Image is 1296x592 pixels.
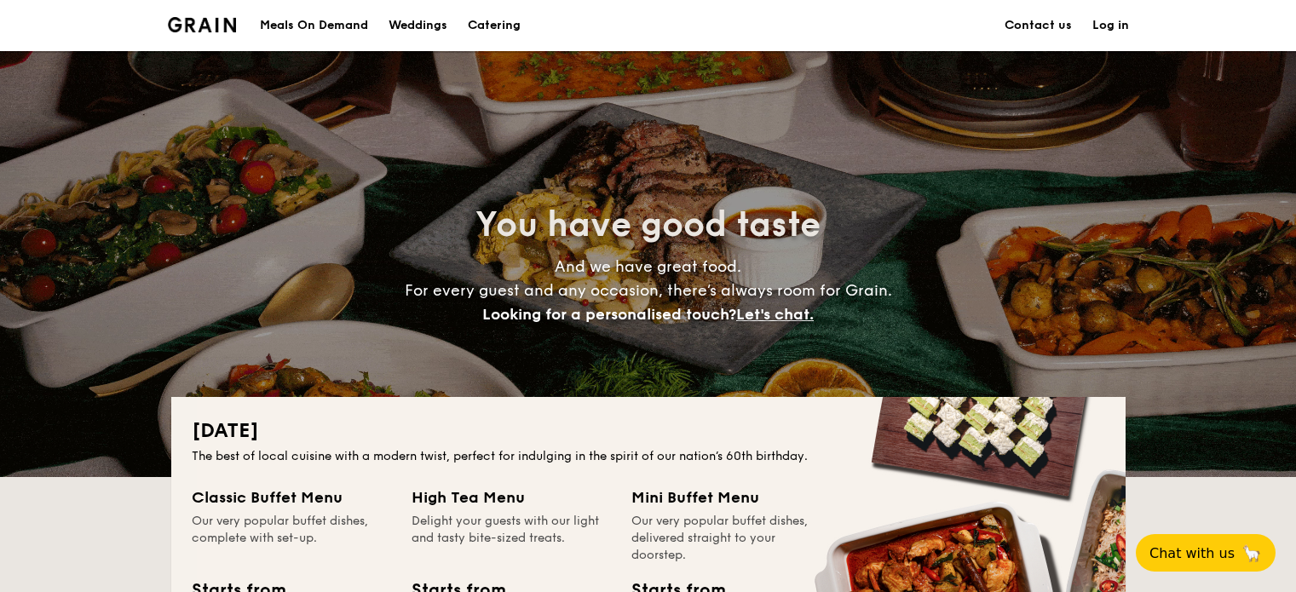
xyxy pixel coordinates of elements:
div: Mini Buffet Menu [631,486,831,509]
div: Delight your guests with our light and tasty bite-sized treats. [412,513,611,564]
span: 🦙 [1241,543,1262,563]
img: Grain [168,17,237,32]
div: Our very popular buffet dishes, delivered straight to your doorstep. [631,513,831,564]
div: The best of local cuisine with a modern twist, perfect for indulging in the spirit of our nation’... [192,448,1105,465]
div: Our very popular buffet dishes, complete with set-up. [192,513,391,564]
div: Classic Buffet Menu [192,486,391,509]
span: Let's chat. [736,305,814,324]
span: Chat with us [1149,545,1235,561]
a: Logotype [168,17,237,32]
button: Chat with us🦙 [1136,534,1276,572]
div: High Tea Menu [412,486,611,509]
h2: [DATE] [192,417,1105,445]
